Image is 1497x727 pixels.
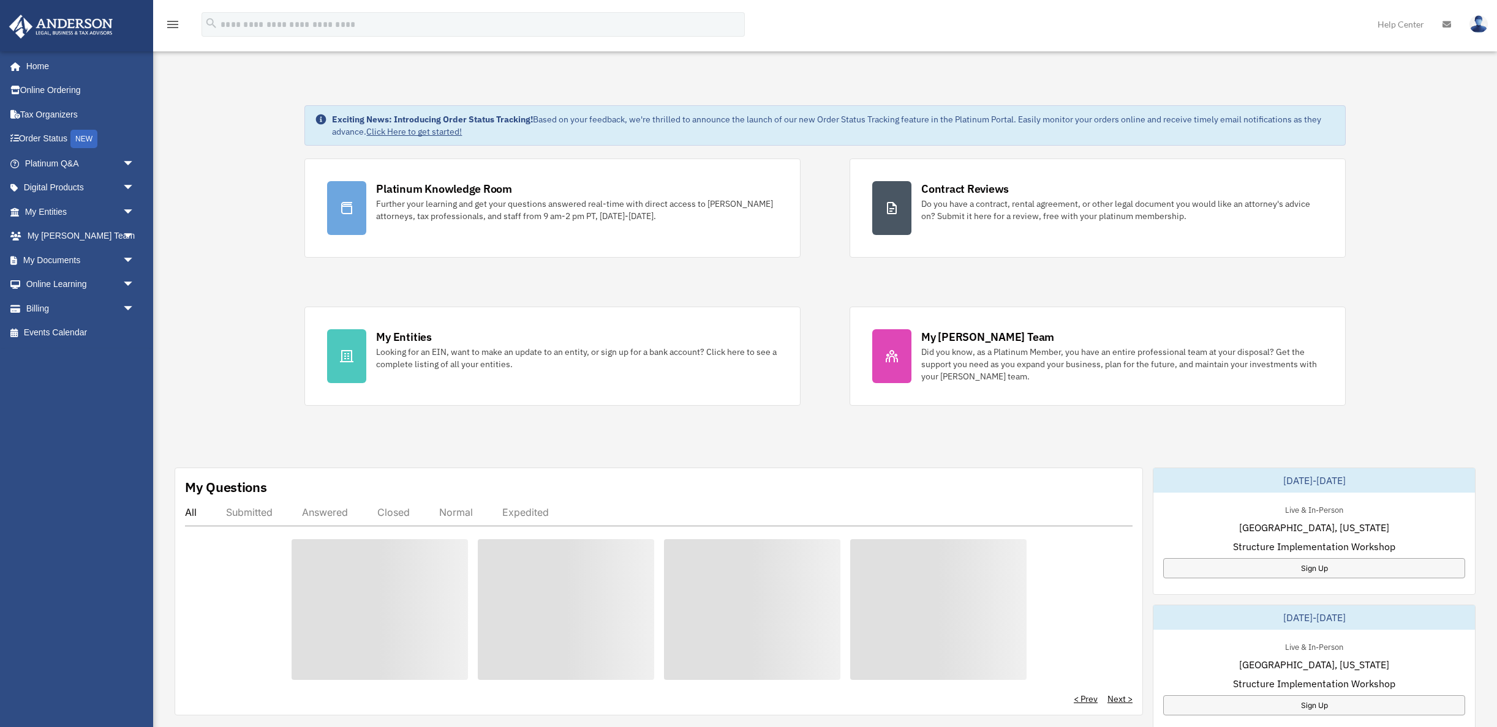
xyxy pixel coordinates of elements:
[9,54,147,78] a: Home
[921,181,1009,196] div: Contract Reviews
[1469,15,1488,33] img: User Pic
[1153,605,1475,630] div: [DATE]-[DATE]
[9,78,153,103] a: Online Ordering
[332,113,1335,138] div: Based on your feedback, we're thrilled to announce the launch of our new Order Status Tracking fe...
[6,15,116,39] img: Anderson Advisors Platinum Portal
[850,158,1346,258] a: Contract Reviews Do you have a contract, rental agreement, or other legal document you would like...
[226,506,273,518] div: Submitted
[1163,558,1465,578] a: Sign Up
[9,127,153,152] a: Order StatusNEW
[9,102,153,127] a: Tax Organizers
[123,176,147,201] span: arrow_drop_down
[1153,468,1475,493] div: [DATE]-[DATE]
[123,296,147,321] span: arrow_drop_down
[1275,502,1353,515] div: Live & In-Person
[185,506,197,518] div: All
[850,307,1346,406] a: My [PERSON_NAME] Team Did you know, as a Platinum Member, you have an entire professional team at...
[439,506,473,518] div: Normal
[376,329,431,345] div: My Entities
[302,506,348,518] div: Answered
[376,198,778,222] div: Further your learning and get your questions answered real-time with direct access to [PERSON_NAM...
[304,158,801,258] a: Platinum Knowledge Room Further your learning and get your questions answered real-time with dire...
[1275,639,1353,652] div: Live & In-Person
[70,130,97,148] div: NEW
[165,17,180,32] i: menu
[366,126,462,137] a: Click Here to get started!
[9,272,153,297] a: Online Learningarrow_drop_down
[9,321,153,345] a: Events Calendar
[377,506,410,518] div: Closed
[205,17,218,30] i: search
[921,329,1054,345] div: My [PERSON_NAME] Team
[123,272,147,297] span: arrow_drop_down
[1074,693,1098,705] a: < Prev
[9,224,153,248] a: My [PERSON_NAME] Teamarrow_drop_down
[376,181,512,196] div: Platinum Knowledge Room
[1107,693,1133,705] a: Next >
[1233,539,1395,554] span: Structure Implementation Workshop
[921,198,1323,222] div: Do you have a contract, rental agreement, or other legal document you would like an attorney's ad...
[332,114,533,125] strong: Exciting News: Introducing Order Status Tracking!
[123,248,147,273] span: arrow_drop_down
[304,307,801,406] a: My Entities Looking for an EIN, want to make an update to an entity, or sign up for a bank accoun...
[9,176,153,200] a: Digital Productsarrow_drop_down
[9,248,153,272] a: My Documentsarrow_drop_down
[9,199,153,224] a: My Entitiesarrow_drop_down
[165,21,180,32] a: menu
[502,506,549,518] div: Expedited
[185,478,267,496] div: My Questions
[123,199,147,225] span: arrow_drop_down
[123,151,147,176] span: arrow_drop_down
[9,151,153,176] a: Platinum Q&Aarrow_drop_down
[1163,695,1465,715] a: Sign Up
[9,296,153,321] a: Billingarrow_drop_down
[921,346,1323,382] div: Did you know, as a Platinum Member, you have an entire professional team at your disposal? Get th...
[1239,520,1389,535] span: [GEOGRAPHIC_DATA], [US_STATE]
[1239,657,1389,672] span: [GEOGRAPHIC_DATA], [US_STATE]
[1233,676,1395,691] span: Structure Implementation Workshop
[376,346,778,370] div: Looking for an EIN, want to make an update to an entity, or sign up for a bank account? Click her...
[123,224,147,249] span: arrow_drop_down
